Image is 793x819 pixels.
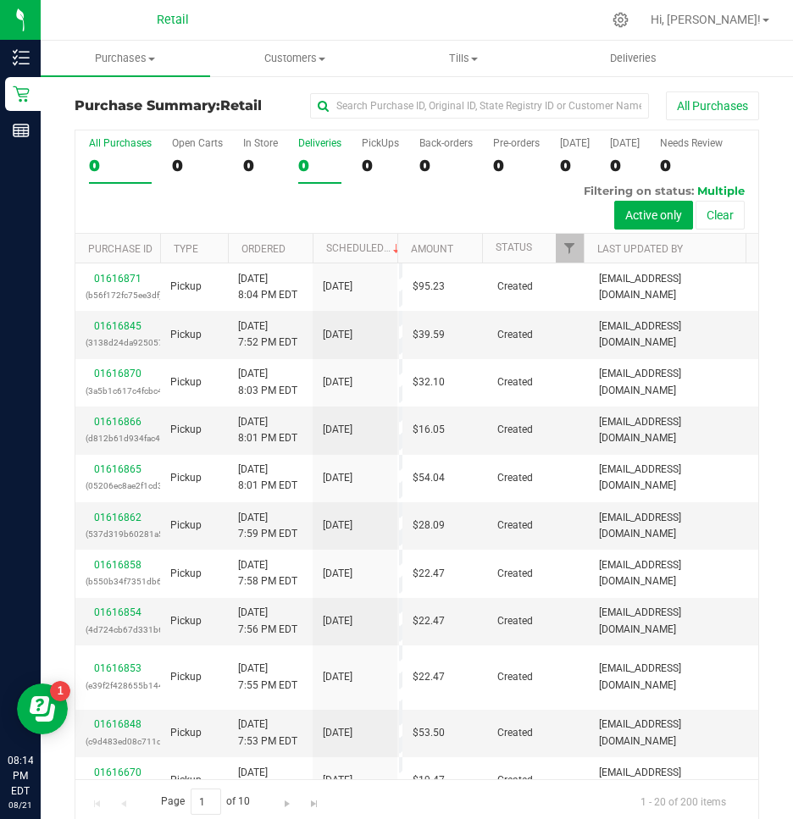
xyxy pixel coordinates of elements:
[41,51,210,66] span: Purchases
[86,622,150,638] p: (4d724cb67d331b69)
[94,512,141,523] a: 01616862
[610,156,640,175] div: 0
[599,661,748,693] span: [EMAIL_ADDRESS][DOMAIN_NAME]
[86,678,150,694] p: (e39f2f428655b144)
[94,559,141,571] a: 01616858
[362,137,399,149] div: PickUps
[170,566,202,582] span: Pickup
[94,368,141,379] a: 01616870
[147,789,264,815] span: Page of 10
[241,243,286,255] a: Ordered
[413,374,445,390] span: $32.10
[86,733,150,750] p: (c9d483ed08c711d5)
[496,241,532,253] a: Status
[497,422,533,438] span: Created
[326,242,403,254] a: Scheduled
[238,271,297,303] span: [DATE] 8:04 PM EDT
[86,335,150,351] p: (3138d24da9250572)
[323,327,352,343] span: [DATE]
[413,613,445,629] span: $22.47
[86,478,150,494] p: (05206ec8ae2f1cd3)
[191,789,221,815] input: 1
[86,526,150,542] p: (537d319b60281a5f)
[94,320,141,332] a: 01616845
[556,234,584,263] a: Filter
[614,201,693,230] button: Active only
[94,273,141,285] a: 01616871
[86,383,150,399] p: (3a5b1c617c4fcbc4)
[497,517,533,534] span: Created
[599,366,748,398] span: [EMAIL_ADDRESS][DOMAIN_NAME]
[238,661,297,693] span: [DATE] 7:55 PM EDT
[50,681,70,701] iframe: Resource center unread badge
[170,422,202,438] span: Pickup
[310,93,649,119] input: Search Purchase ID, Original ID, State Registry ID or Customer Name...
[238,717,297,749] span: [DATE] 7:53 PM EDT
[94,463,141,475] a: 01616865
[170,279,202,295] span: Pickup
[413,327,445,343] span: $39.59
[88,243,152,255] a: Purchase ID
[323,470,352,486] span: [DATE]
[497,772,533,789] span: Created
[210,41,380,76] a: Customers
[660,156,723,175] div: 0
[8,799,33,811] p: 08/21
[220,97,262,113] span: Retail
[170,772,202,789] span: Pickup
[411,243,453,255] a: Amount
[86,287,150,303] p: (b56f172fc75ee3df)
[413,470,445,486] span: $54.04
[419,156,473,175] div: 0
[94,766,141,778] a: 01616670
[599,414,748,446] span: [EMAIL_ADDRESS][DOMAIN_NAME]
[89,137,152,149] div: All Purchases
[86,430,150,446] p: (d812b61d934fac45)
[413,422,445,438] span: $16.05
[584,184,694,197] span: Filtering on status:
[17,683,68,734] iframe: Resource center
[413,669,445,685] span: $22.47
[696,201,745,230] button: Clear
[170,374,202,390] span: Pickup
[298,137,341,149] div: Deliveries
[238,414,297,446] span: [DATE] 8:01 PM EDT
[41,41,210,76] a: Purchases
[497,374,533,390] span: Created
[323,725,352,741] span: [DATE]
[172,156,223,175] div: 0
[157,13,189,27] span: Retail
[238,462,297,494] span: [DATE] 8:01 PM EDT
[298,156,341,175] div: 0
[302,789,326,811] a: Go to the last page
[697,184,745,197] span: Multiple
[599,462,748,494] span: [EMAIL_ADDRESS][DOMAIN_NAME]
[211,51,379,66] span: Customers
[587,51,679,66] span: Deliveries
[497,470,533,486] span: Created
[238,765,297,797] span: [DATE] 6:39 PM EDT
[413,517,445,534] span: $28.09
[170,613,202,629] span: Pickup
[170,470,202,486] span: Pickup
[323,566,352,582] span: [DATE]
[89,156,152,175] div: 0
[599,717,748,749] span: [EMAIL_ADDRESS][DOMAIN_NAME]
[497,613,533,629] span: Created
[94,718,141,730] a: 01616848
[380,51,548,66] span: Tills
[238,605,297,637] span: [DATE] 7:56 PM EDT
[666,91,759,120] button: All Purchases
[238,366,297,398] span: [DATE] 8:03 PM EDT
[599,557,748,589] span: [EMAIL_ADDRESS][DOMAIN_NAME]
[94,662,141,674] a: 01616853
[413,772,445,789] span: $19.47
[599,605,748,637] span: [EMAIL_ADDRESS][DOMAIN_NAME]
[599,271,748,303] span: [EMAIL_ADDRESS][DOMAIN_NAME]
[238,557,297,589] span: [DATE] 7:58 PM EDT
[94,416,141,428] a: 01616866
[599,318,748,351] span: [EMAIL_ADDRESS][DOMAIN_NAME]
[13,49,30,66] inline-svg: Inventory
[419,137,473,149] div: Back-orders
[627,789,740,814] span: 1 - 20 of 200 items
